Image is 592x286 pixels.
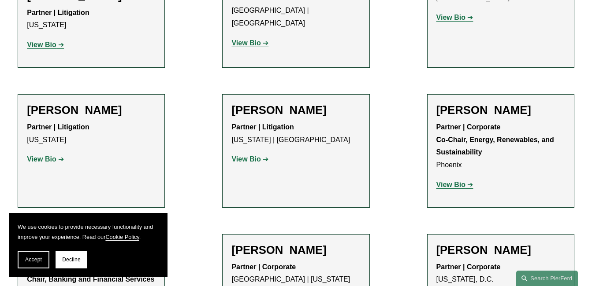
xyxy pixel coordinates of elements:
[436,103,565,117] h2: [PERSON_NAME]
[436,181,473,188] a: View Bio
[231,243,360,257] h2: [PERSON_NAME]
[516,271,578,286] a: Search this site
[27,123,89,131] strong: Partner | Litigation
[231,263,296,271] strong: Partner | Corporate
[231,39,261,47] strong: View Bio
[436,263,501,271] strong: Partner | Corporate
[18,251,49,268] button: Accept
[231,39,268,47] a: View Bio
[436,181,465,188] strong: View Bio
[27,155,56,163] strong: View Bio
[436,123,501,131] strong: Partner | Corporate
[27,103,156,117] h2: [PERSON_NAME]
[62,257,81,263] span: Decline
[25,257,42,263] span: Accept
[9,213,168,277] section: Cookie banner
[27,41,64,48] a: View Bio
[231,155,261,163] strong: View Bio
[436,14,473,21] a: View Bio
[436,121,565,172] p: Phoenix
[27,155,64,163] a: View Bio
[56,251,87,268] button: Decline
[231,121,360,147] p: [US_STATE] | [GEOGRAPHIC_DATA]
[231,155,268,163] a: View Bio
[231,103,360,117] h2: [PERSON_NAME]
[27,9,89,16] strong: Partner | Litigation
[231,123,294,131] strong: Partner | Litigation
[18,222,159,242] p: We use cookies to provide necessary functionality and improve your experience. Read our .
[27,7,156,32] p: [US_STATE]
[27,121,156,147] p: [US_STATE]
[436,136,556,156] strong: Co-Chair, Energy, Renewables, and Sustainability
[436,14,465,21] strong: View Bio
[27,41,56,48] strong: View Bio
[105,234,139,240] a: Cookie Policy
[436,243,565,257] h2: [PERSON_NAME]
